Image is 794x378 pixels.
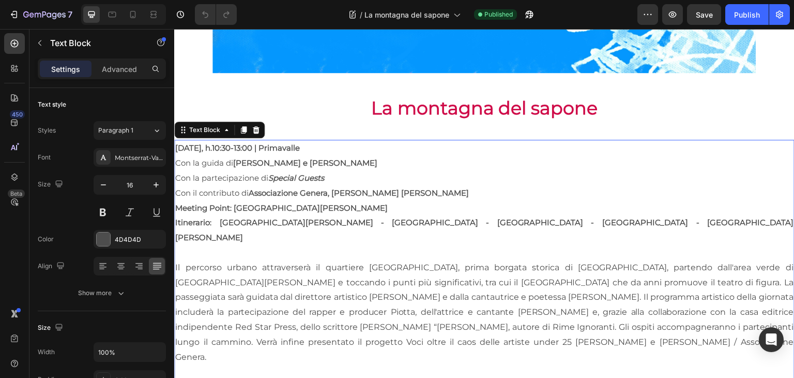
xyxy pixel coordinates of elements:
[98,126,133,135] span: Paragraph 1
[50,37,138,49] p: Text Block
[1,114,126,124] strong: [DATE], h.10:30-13:00 | Primavalle
[38,284,166,302] button: Show more
[174,29,794,378] iframe: Design area
[38,126,56,135] div: Styles
[74,159,295,169] strong: Associazione Genera, [PERSON_NAME] [PERSON_NAME]
[734,9,760,20] div: Publish
[759,327,784,352] div: Open Intercom Messenger
[8,190,25,198] div: Beta
[725,4,769,25] button: Publish
[13,96,48,106] div: Text Block
[68,8,72,21] p: 7
[94,121,166,140] button: Paragraph 1
[115,153,163,163] div: Montserrat-VariableFont_wght
[1,144,150,154] span: Con la partecipazione di
[102,64,137,75] p: Advanced
[484,10,513,19] span: Published
[38,321,65,335] div: Size
[38,153,51,162] div: Font
[687,4,721,25] button: Save
[4,4,77,25] button: 7
[115,235,163,244] div: 4D4D4D
[1,129,203,139] span: Con la guida di
[1,188,619,213] strong: Itinerario: [GEOGRAPHIC_DATA][PERSON_NAME] - [GEOGRAPHIC_DATA] - [GEOGRAPHIC_DATA] - [GEOGRAPHIC_...
[1,174,213,184] strong: Meeting Point: [GEOGRAPHIC_DATA][PERSON_NAME]
[51,64,80,75] p: Settings
[94,343,165,361] input: Auto
[94,144,150,154] strong: Special Guests
[78,288,126,298] div: Show more
[38,178,65,192] div: Size
[195,4,237,25] div: Undo/Redo
[38,235,54,244] div: Color
[364,9,449,20] span: La montagna del sapone
[59,129,203,139] strong: [PERSON_NAME] e [PERSON_NAME]
[1,231,619,336] p: Il percorso urbano attraverserà il quartiere [GEOGRAPHIC_DATA], prima borgata storica di [GEOGRAP...
[1,159,295,169] span: Con il contributo di
[696,10,713,19] span: Save
[10,110,25,119] div: 450
[360,9,362,20] span: /
[197,68,424,90] strong: La montagna del sapone
[38,100,66,109] div: Text style
[38,347,55,357] div: Width
[38,259,67,273] div: Align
